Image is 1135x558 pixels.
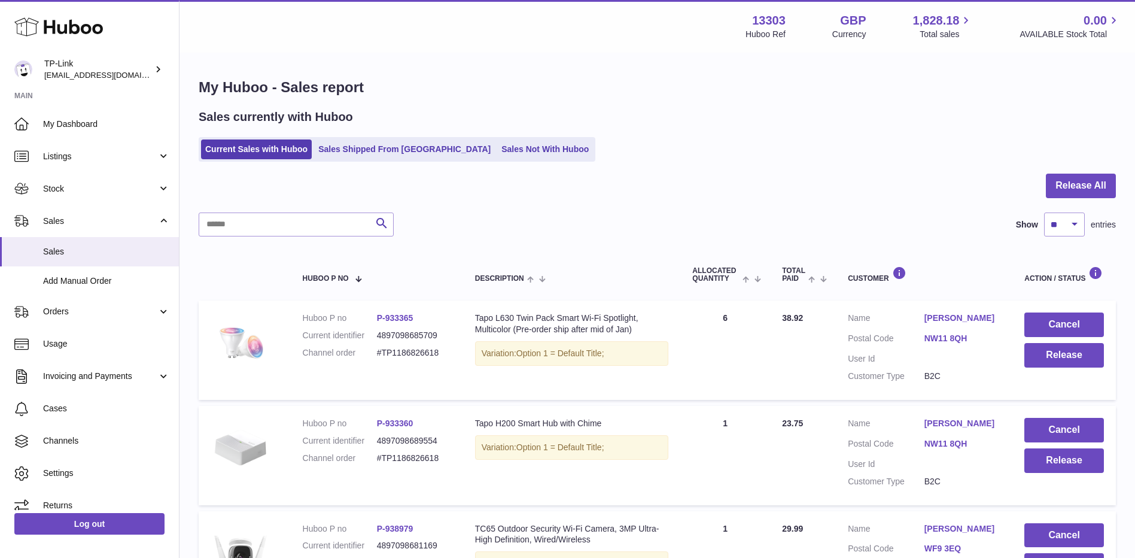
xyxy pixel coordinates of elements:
span: Total paid [782,267,805,283]
span: Option 1 = Default Title; [516,348,604,358]
strong: 13303 [752,13,786,29]
a: 0.00 AVAILABLE Stock Total [1020,13,1121,40]
span: entries [1091,219,1116,231]
span: Total sales [920,29,973,40]
dt: Postal Code [848,543,924,557]
span: 38.92 [782,313,803,323]
dd: B2C [924,476,1001,487]
span: Sales [43,246,170,257]
dt: Customer Type [848,476,924,487]
div: Currency [832,29,866,40]
button: Release [1024,448,1104,473]
dt: Huboo P no [303,418,377,429]
div: TP-Link [44,58,152,81]
dt: Name [848,313,924,327]
div: Variation: [475,435,669,460]
span: Stock [43,183,157,195]
a: [PERSON_NAME] [924,313,1001,324]
span: Add Manual Order [43,275,170,287]
dt: User Id [848,353,924,365]
span: AVAILABLE Stock Total [1020,29,1121,40]
span: Channels [43,435,170,447]
dd: #TP1186826618 [377,453,451,464]
a: NW11 8QH [924,333,1001,344]
td: 1 [680,406,770,505]
span: Invoicing and Payments [43,371,157,382]
span: Listings [43,151,157,162]
span: Sales [43,216,157,227]
dt: Huboo P no [303,313,377,324]
dt: Postal Code [848,333,924,347]
dt: Name [848,418,924,432]
a: P-938979 [377,524,413,533]
dt: Current identifier [303,540,377,551]
a: WF9 3EQ [924,543,1001,554]
div: Variation: [475,341,669,366]
span: 29.99 [782,524,803,533]
dt: User Id [848,459,924,470]
dd: 4897098681169 [377,540,451,551]
a: [PERSON_NAME] [924,418,1001,429]
h1: My Huboo - Sales report [199,78,1116,97]
div: Action / Status [1024,266,1104,283]
img: gaby.chen@tp-link.com [14,60,32,78]
span: Huboo P no [303,275,349,283]
span: Returns [43,500,170,511]
dt: Customer Type [848,371,924,382]
a: Log out [14,513,165,535]
span: Description [475,275,524,283]
button: Cancel [1024,313,1104,337]
dt: Channel order [303,453,377,464]
dd: B2C [924,371,1001,382]
div: TC65 Outdoor Security Wi-Fi Camera, 3MP Ultra-High Definition, Wired/Wireless [475,523,669,546]
a: NW11 8QH [924,438,1001,450]
strong: GBP [840,13,866,29]
dt: Huboo P no [303,523,377,535]
button: Cancel [1024,523,1104,548]
a: [PERSON_NAME] [924,523,1001,535]
button: Release [1024,343,1104,368]
a: P-933360 [377,418,413,428]
span: Usage [43,338,170,350]
a: 1,828.18 Total sales [913,13,973,40]
dt: Current identifier [303,435,377,447]
span: My Dashboard [43,119,170,130]
dt: Name [848,523,924,538]
span: 0.00 [1084,13,1107,29]
div: Tapo L630 Twin Pack Smart Wi-Fi Spotlight, Multicolor (Pre-order ship after mid of Jan) [475,313,669,335]
dt: Postal Code [848,438,924,453]
div: Huboo Ref [745,29,786,40]
span: Cases [43,403,170,414]
dd: 4897098689554 [377,435,451,447]
button: Release All [1046,174,1116,198]
a: Sales Not With Huboo [497,139,593,159]
span: [EMAIL_ADDRESS][DOMAIN_NAME] [44,70,176,80]
span: 23.75 [782,418,803,428]
button: Cancel [1024,418,1104,442]
dd: #TP1186826618 [377,347,451,359]
div: Customer [848,266,1000,283]
span: Settings [43,468,170,479]
label: Show [1016,219,1038,231]
dd: 4897098685709 [377,330,451,341]
img: 04_large_20230412092045b.png [211,418,270,478]
a: Current Sales with Huboo [201,139,312,159]
span: Option 1 = Default Title; [516,442,604,452]
span: 1,828.18 [913,13,960,29]
h2: Sales currently with Huboo [199,109,353,125]
dt: Current identifier [303,330,377,341]
img: Tapo_L630_3000X3000_02_large_20220816013850p.jpg [211,313,270,372]
dt: Channel order [303,347,377,359]
div: Tapo H200 Smart Hub with Chime [475,418,669,429]
td: 6 [680,301,770,400]
a: P-933365 [377,313,413,323]
span: Orders [43,306,157,317]
span: ALLOCATED Quantity [692,267,739,283]
a: Sales Shipped From [GEOGRAPHIC_DATA] [314,139,495,159]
